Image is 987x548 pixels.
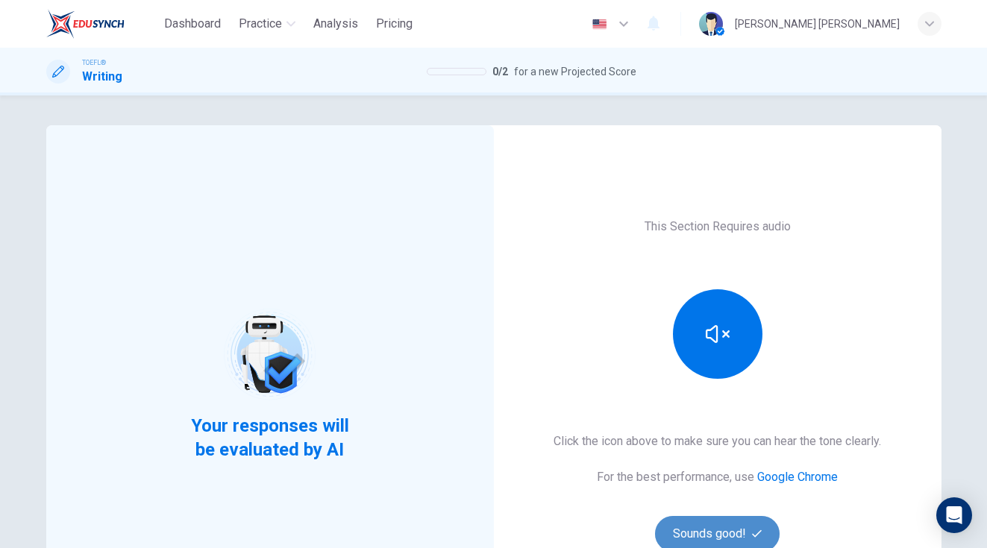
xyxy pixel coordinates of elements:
img: EduSynch logo [46,9,125,39]
h6: For the best performance, use [597,468,838,486]
img: en [590,19,609,30]
button: Practice [233,10,301,37]
a: Google Chrome [757,470,838,484]
img: Profile picture [699,12,723,36]
button: Analysis [307,10,364,37]
span: 0 / 2 [492,63,508,81]
h6: Click the icon above to make sure you can hear the tone clearly. [554,432,881,450]
img: robot icon [222,307,317,402]
span: Pricing [376,15,413,33]
span: TOEFL® [82,57,106,68]
h1: Writing [82,68,122,86]
span: Your responses will be evaluated by AI [179,414,360,462]
h6: This Section Requires audio [645,218,791,236]
button: Dashboard [158,10,227,37]
button: Pricing [370,10,419,37]
a: EduSynch logo [46,9,159,39]
span: Practice [239,15,282,33]
span: Dashboard [164,15,221,33]
div: [PERSON_NAME] [PERSON_NAME] [735,15,900,33]
span: Analysis [313,15,358,33]
div: Open Intercom Messenger [936,497,972,533]
span: for a new Projected Score [514,63,636,81]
